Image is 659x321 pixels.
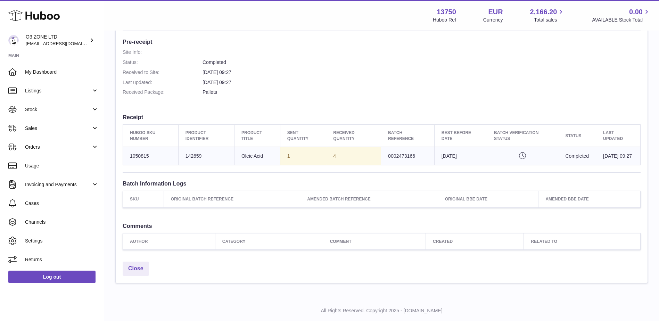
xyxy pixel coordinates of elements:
dt: Last updated: [123,79,203,86]
a: 0.00 AVAILABLE Stock Total [592,7,651,23]
td: [DATE] [434,147,487,165]
th: Last updated [596,125,641,147]
span: AVAILABLE Stock Total [592,17,651,23]
h3: Batch Information Logs [123,180,641,187]
span: Sales [25,125,91,132]
h3: Comments [123,222,641,230]
th: Batch Reference [381,125,435,147]
a: Log out [8,271,96,283]
td: [DATE] 09:27 [596,147,641,165]
th: Amended BBE Date [538,191,641,207]
th: Author [123,233,215,249]
span: 0.00 [629,7,643,17]
td: 1050815 [123,147,179,165]
span: [EMAIL_ADDRESS][DOMAIN_NAME] [26,41,102,46]
th: Product Identifier [178,125,234,147]
dt: Site Info: [123,49,203,56]
div: O3 ZONE LTD [26,34,88,47]
th: Sent Quantity [280,125,326,147]
p: All Rights Reserved. Copyright 2025 - [DOMAIN_NAME] [110,307,653,314]
td: 142659 [178,147,234,165]
span: Settings [25,238,99,244]
td: 1 [280,147,326,165]
th: Original Batch Reference [164,191,300,207]
span: Invoicing and Payments [25,181,91,188]
td: Oleic Acid [234,147,280,165]
strong: EUR [488,7,503,17]
th: Status [558,125,596,147]
th: Batch Verification Status [487,125,558,147]
th: Received Quantity [326,125,381,147]
span: Stock [25,106,91,113]
td: 0002473166 [381,147,435,165]
span: Usage [25,163,99,169]
span: Total sales [534,17,565,23]
div: Huboo Ref [433,17,456,23]
img: hello@o3zoneltd.co.uk [8,35,19,46]
dt: Received to Site: [123,69,203,76]
span: My Dashboard [25,69,99,75]
th: Related to [524,233,641,249]
td: Completed [558,147,596,165]
span: Orders [25,144,91,150]
th: Best Before Date [434,125,487,147]
h3: Receipt [123,113,641,121]
th: SKU [123,191,164,207]
dt: Received Package: [123,89,203,96]
div: Currency [483,17,503,23]
td: 4 [326,147,381,165]
dd: [DATE] 09:27 [203,79,641,86]
a: 2,166.20 Total sales [530,7,565,23]
dd: Completed [203,59,641,66]
th: Amended Batch Reference [300,191,438,207]
th: Created [426,233,524,249]
h3: Pre-receipt [123,38,641,46]
dd: [DATE] 09:27 [203,69,641,76]
span: Listings [25,88,91,94]
th: Category [215,233,323,249]
dd: Pallets [203,89,641,96]
a: Close [123,262,149,276]
dt: Status: [123,59,203,66]
th: Product title [234,125,280,147]
span: Channels [25,219,99,225]
span: Cases [25,200,99,207]
th: Original BBE Date [438,191,538,207]
th: Huboo SKU Number [123,125,179,147]
th: Comment [323,233,426,249]
span: 2,166.20 [530,7,557,17]
strong: 13750 [437,7,456,17]
span: Returns [25,256,99,263]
